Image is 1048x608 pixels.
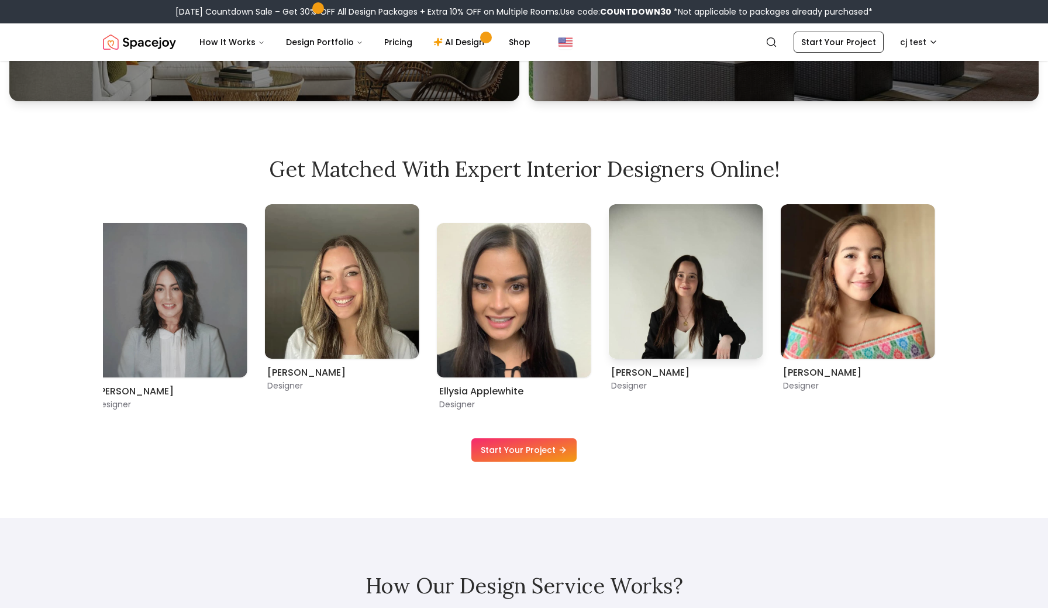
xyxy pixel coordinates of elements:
[437,204,591,410] div: 8 / 9
[95,384,245,399] h6: [PERSON_NAME]
[559,35,573,49] img: United States
[611,366,761,380] h6: [PERSON_NAME]
[93,223,247,377] img: Kaitlyn Zill
[103,204,945,410] div: Carousel
[783,366,933,380] h6: [PERSON_NAME]
[781,204,935,359] img: Maria Castillero
[781,204,935,373] div: 1 / 9
[103,30,176,54] a: Spacejoy
[103,157,945,181] h2: Get Matched with Expert Interior Designers Online!
[439,384,589,399] h6: Ellysia Applewhite
[95,399,245,410] p: Designer
[103,23,945,61] nav: Global
[471,438,577,462] a: Start Your Project
[265,204,419,373] div: 7 / 9
[671,6,873,18] span: *Not applicable to packages already purchased*
[103,30,176,54] img: Spacejoy Logo
[103,574,945,597] h2: How Our Design Service Works?
[560,6,671,18] span: Use code:
[175,6,873,18] div: [DATE] Countdown Sale – Get 30% OFF All Design Packages + Extra 10% OFF on Multiple Rooms.
[499,30,540,54] a: Shop
[93,204,247,410] div: 6 / 9
[424,30,497,54] a: AI Design
[893,32,945,53] button: cj test
[277,30,373,54] button: Design Portfolio
[783,380,933,391] p: Designer
[609,204,763,373] div: 9 / 9
[611,380,761,391] p: Designer
[609,204,763,359] img: Grazia Decanini
[375,30,422,54] a: Pricing
[267,366,417,380] h6: [PERSON_NAME]
[265,204,419,359] img: Sarah Nelson
[437,223,591,377] img: Ellysia Applewhite
[267,380,417,391] p: Designer
[600,6,671,18] b: COUNTDOWN30
[439,399,589,410] p: Designer
[190,30,274,54] button: How It Works
[794,32,884,53] a: Start Your Project
[190,30,540,54] nav: Main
